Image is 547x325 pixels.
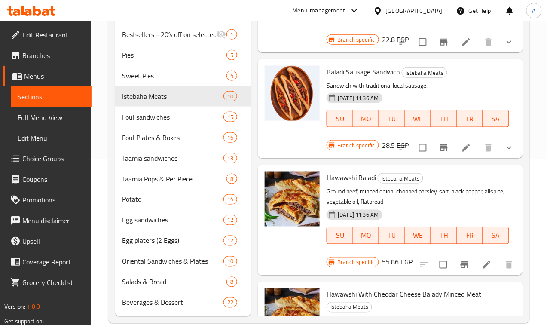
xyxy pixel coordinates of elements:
[3,169,92,190] a: Coupons
[115,189,251,210] div: Potato14
[27,301,40,312] span: 1.0.0
[115,65,251,86] div: Sweet Pies4
[223,132,237,143] div: items
[122,174,226,184] span: Taamia Pops & Per Piece
[226,174,237,184] div: items
[3,251,92,272] a: Coverage Report
[504,143,514,153] svg: Show Choices
[22,257,85,267] span: Coverage Report
[393,32,414,52] button: sort-choices
[22,215,85,226] span: Menu disclaimer
[224,216,237,224] span: 12
[3,148,92,169] a: Choice Groups
[3,210,92,231] a: Menu disclaimer
[122,215,223,225] span: Egg sandwiches
[330,230,349,242] span: SU
[223,153,237,163] div: items
[327,80,509,91] p: Sandwich with traditional local sausage.
[378,174,423,184] span: Istebaha Meats
[3,190,92,210] a: Promotions
[431,110,457,127] button: TH
[115,210,251,230] div: Egg sandwiches12
[504,37,514,47] svg: Show Choices
[434,230,454,242] span: TH
[24,71,85,81] span: Menus
[11,107,92,128] a: Full Menu View
[3,25,92,45] a: Edit Restaurant
[265,66,320,121] img: Baladi Sausage Sandwich
[393,138,414,158] button: sort-choices
[457,227,483,244] button: FR
[223,91,237,101] div: items
[22,153,85,164] span: Choice Groups
[224,113,237,121] span: 15
[11,86,92,107] a: Sections
[223,256,237,267] div: items
[334,36,378,44] span: Branch specific
[402,68,447,78] span: Istebaha Meats
[327,186,509,208] p: Ground beef, minced onion, chopped parsley, salt, black pepper, allspice, vegetable oil, flatbread
[478,138,499,158] button: delete
[499,254,519,275] button: delete
[115,24,251,45] div: Bestsellers - 20% off on selected items1
[499,138,519,158] button: show more
[22,174,85,184] span: Coupons
[122,256,223,267] div: Oriental Sandwiches & Plates
[434,113,454,125] span: TH
[115,107,251,127] div: Foul sandwiches15
[115,86,251,107] div: Istebaha Meats10
[22,30,85,40] span: Edit Restaurant
[461,143,471,153] a: Edit menu item
[478,32,499,52] button: delete
[223,297,237,308] div: items
[434,138,454,158] button: Branch-specific-item
[122,29,216,40] span: Bestsellers - 20% off on selected items
[330,113,349,125] span: SU
[334,211,382,219] span: [DATE] 11:36 AM
[532,6,536,15] span: A
[405,227,431,244] button: WE
[22,236,85,246] span: Upsell
[431,227,457,244] button: TH
[22,195,85,205] span: Promotions
[486,230,506,242] span: SA
[414,139,432,157] span: Select to update
[122,153,223,163] span: Taamia sandwiches
[115,169,251,189] div: Taamia Pops & Per Piece8
[327,288,481,301] span: Hawawshi With Cheddar Cheese Balady Minced Meat
[122,132,223,143] div: Foul Plates & Boxes
[224,154,237,162] span: 13
[227,31,237,39] span: 1
[483,227,509,244] button: SA
[216,29,226,40] svg: Inactive section
[122,50,226,60] span: Pies
[224,237,237,245] span: 12
[386,6,443,15] div: [GEOGRAPHIC_DATA]
[226,29,237,40] div: items
[461,113,480,125] span: FR
[405,110,431,127] button: WE
[122,277,226,287] span: Salads & Bread
[115,251,251,272] div: Oriental Sandwiches & Plates10
[122,91,223,101] span: Istebaha Meats
[3,272,92,293] a: Grocery Checklist
[224,196,237,204] span: 14
[3,66,92,86] a: Menus
[224,92,237,101] span: 10
[482,260,492,270] a: Edit menu item
[357,230,376,242] span: MO
[382,256,413,268] h6: 55.86 EGP
[499,32,519,52] button: show more
[22,50,85,61] span: Branches
[265,172,320,227] img: Hawawshi Baladi
[457,110,483,127] button: FR
[227,175,237,183] span: 8
[461,230,480,242] span: FR
[115,272,251,292] div: Salads & Bread8
[327,65,400,78] span: Baladi Sausage Sandwich
[224,134,237,142] span: 16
